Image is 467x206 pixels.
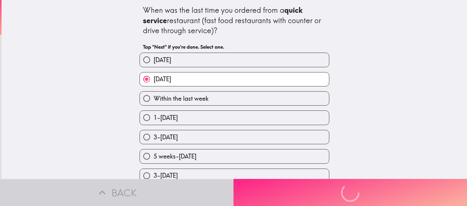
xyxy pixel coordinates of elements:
button: [DATE] [140,53,329,67]
span: 3-[DATE] [154,133,178,141]
span: 5 weeks-[DATE] [154,152,196,161]
span: 1-[DATE] [154,113,178,122]
div: When was the last time you ordered from a restaurant (fast food restaurants with counter or drive... [143,5,326,36]
button: Within the last week [140,92,329,105]
span: [DATE] [154,56,171,64]
button: 3-[DATE] [140,169,329,183]
span: Within the last week [154,94,209,103]
span: 3-[DATE] [154,171,178,180]
span: [DATE] [154,75,171,83]
button: 1-[DATE] [140,111,329,124]
button: [DATE] [140,72,329,86]
button: 3-[DATE] [140,130,329,144]
h6: Tap "Next" if you're done. Select one. [143,44,326,50]
b: quick service [143,5,304,25]
button: 5 weeks-[DATE] [140,149,329,163]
